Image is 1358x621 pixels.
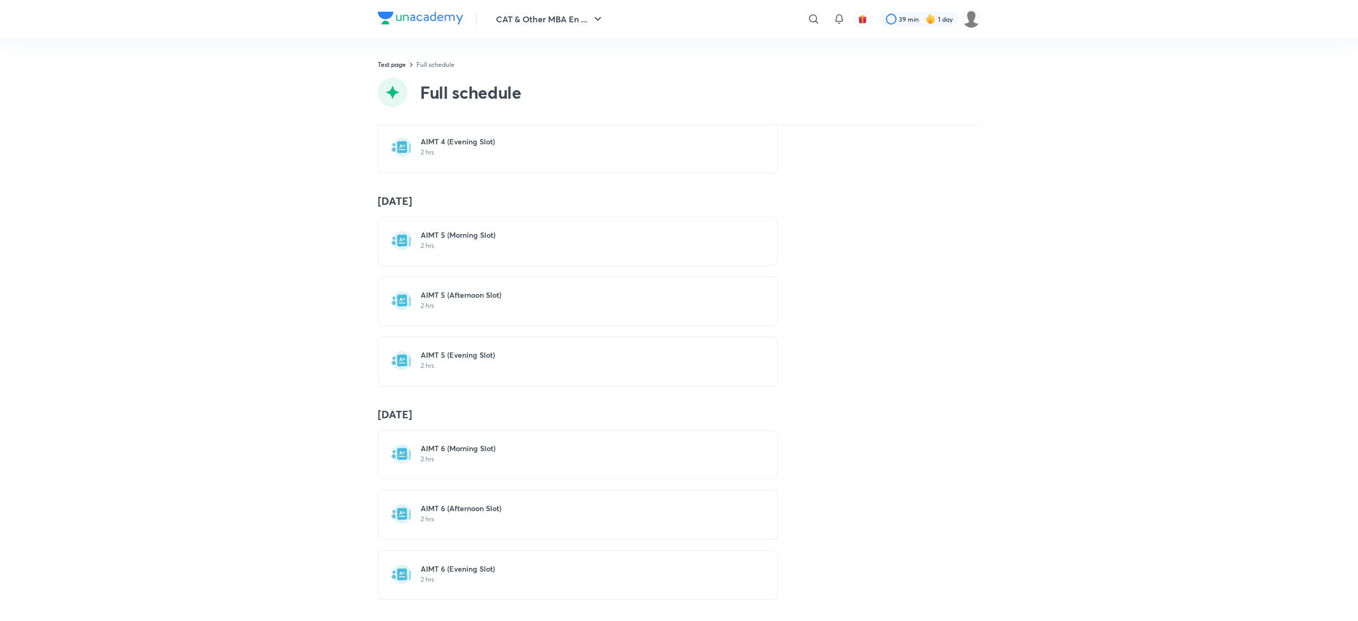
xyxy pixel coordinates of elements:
p: 2 hrs [421,301,747,310]
button: avatar [854,11,871,28]
img: test [391,136,412,158]
h6: AIMT 6 (Evening Slot) [421,564,747,574]
h2: Full schedule [420,82,521,103]
p: 2 hrs [421,361,747,370]
img: test [391,290,412,311]
img: avatar [858,14,867,24]
img: test [391,443,412,464]
img: test [391,503,412,524]
img: Nilesh [962,10,980,28]
h6: AIMT 5 (Morning Slot) [421,230,747,240]
img: streak [925,14,936,24]
p: 2 hrs [421,455,747,463]
p: 2 hrs [421,515,747,523]
img: test [391,564,412,585]
button: CAT & Other MBA En ... [490,8,611,30]
h6: AIMT 6 (Morning Slot) [421,443,747,454]
a: Full schedule [416,60,455,68]
a: Company Logo [378,12,463,27]
img: Company Logo [378,12,463,24]
p: 2 hrs [421,575,747,584]
img: test [391,350,412,371]
p: 2 hrs [421,148,747,157]
h4: [DATE] [378,408,980,421]
h4: [DATE] [378,194,980,208]
h6: AIMT 4 (Evening Slot) [421,136,747,147]
a: Test page [378,60,406,68]
h6: AIMT 6 (Afternoon Slot) [421,503,747,514]
p: 2 hrs [421,241,747,250]
img: test [391,230,412,251]
h6: AIMT 5 (Afternoon Slot) [421,290,747,300]
h6: AIMT 5 (Evening Slot) [421,350,747,360]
